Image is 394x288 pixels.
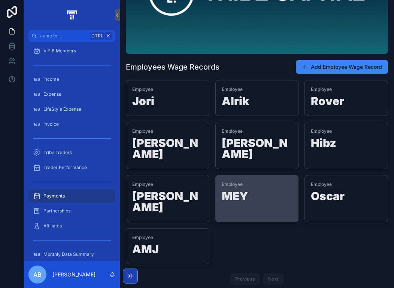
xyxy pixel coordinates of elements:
[52,271,96,278] p: [PERSON_NAME]
[215,80,299,116] a: EmployeeAlrik
[28,30,115,42] button: Jump to...CtrlK
[132,190,203,216] h1: [PERSON_NAME]
[126,80,209,116] a: EmployeeJori
[43,208,70,214] span: Partnerships
[43,106,81,112] span: LifeStyle Expense
[222,181,293,187] span: Employee
[126,122,209,169] a: Employee[PERSON_NAME]
[43,91,61,97] span: Expense
[132,137,203,163] h1: [PERSON_NAME]
[132,243,203,258] h1: AMJ
[132,128,203,134] span: Employee
[304,80,388,116] a: EmployeeRover
[132,95,203,110] h1: Jori
[304,175,388,222] a: EmployeeOscar
[66,9,78,21] img: App logo
[28,44,115,58] a: VIP B Members
[126,175,209,222] a: Employee[PERSON_NAME]
[28,73,115,86] a: Income
[28,204,115,218] a: Partnerships
[28,189,115,203] a: Payments
[222,190,293,205] h1: MEY
[222,137,293,163] h1: [PERSON_NAME]
[43,121,59,127] span: Invoice
[43,150,72,156] span: Tribe Traders
[296,60,388,74] button: Add Employee Wage Record
[43,223,62,229] span: Affiliates
[40,33,88,39] span: Jump to...
[43,76,59,82] span: Income
[28,117,115,131] a: Invoice
[43,165,87,171] span: Trader Performance
[132,181,203,187] span: Employee
[311,137,382,151] h1: Hibz
[91,32,104,40] span: Ctrl
[24,42,120,261] div: scrollable content
[215,175,299,222] a: EmployeeMEY
[311,181,382,187] span: Employee
[222,128,293,134] span: Employee
[311,86,382,92] span: Employee
[304,122,388,169] a: EmployeeHibz
[132,235,203,240] span: Employee
[43,193,65,199] span: Payments
[28,88,115,101] a: Expense
[126,62,219,72] h1: Employees Wage Records
[28,161,115,174] a: Trader Performance
[28,248,115,261] a: Monthly Data Summary
[311,190,382,205] h1: Oscar
[28,219,115,233] a: Affiliates
[215,122,299,169] a: Employee[PERSON_NAME]
[106,33,112,39] span: K
[33,270,42,279] span: AB
[28,102,115,116] a: LifeStyle Expense
[132,86,203,92] span: Employee
[126,228,209,264] a: EmployeeAMJ
[43,48,76,54] span: VIP B Members
[28,146,115,159] a: Tribe Traders
[222,95,293,110] h1: Alrik
[311,95,382,110] h1: Rover
[222,86,293,92] span: Employee
[311,128,382,134] span: Employee
[43,251,94,257] span: Monthly Data Summary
